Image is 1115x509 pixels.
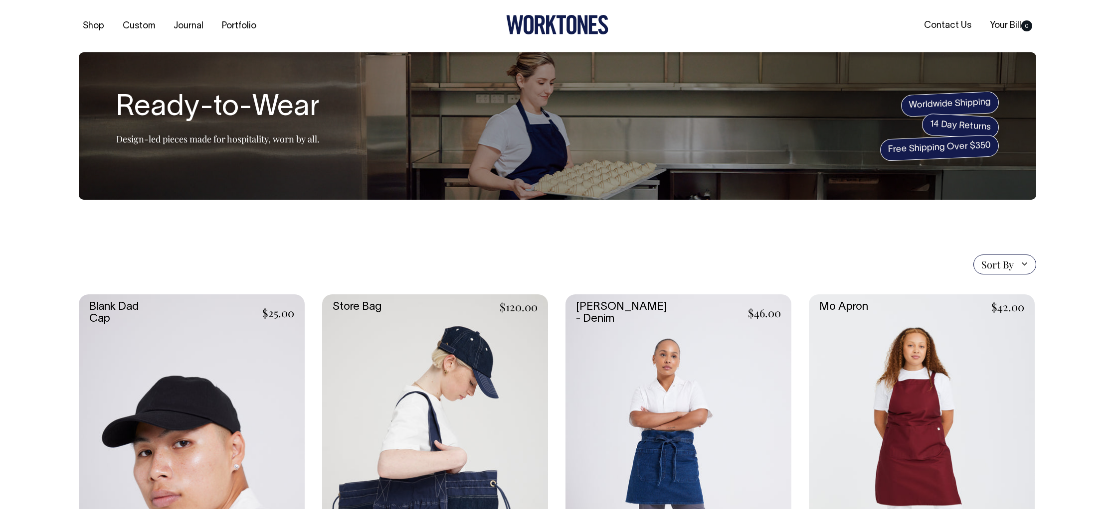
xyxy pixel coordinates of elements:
[116,92,320,124] h1: Ready-to-Wear
[116,133,320,145] p: Design-led pieces made for hospitality, worn by all.
[920,17,975,34] a: Contact Us
[901,91,999,117] span: Worldwide Shipping
[79,18,108,34] a: Shop
[986,17,1036,34] a: Your Bill0
[170,18,207,34] a: Journal
[119,18,159,34] a: Custom
[981,258,1014,270] span: Sort By
[922,113,999,139] span: 14 Day Returns
[1021,20,1032,31] span: 0
[218,18,260,34] a: Portfolio
[880,134,999,161] span: Free Shipping Over $350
